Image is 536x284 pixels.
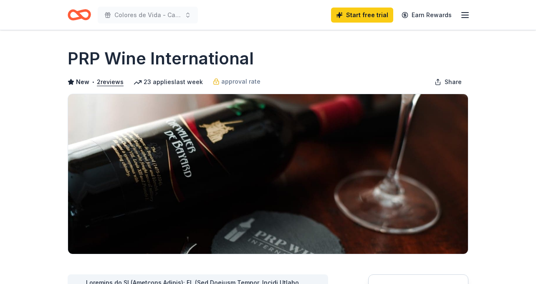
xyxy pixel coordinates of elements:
[445,77,462,87] span: Share
[76,77,89,87] span: New
[221,77,260,87] span: approval rate
[98,7,198,23] button: Colores de Vida - Casa de la Familia Gala
[97,77,124,87] button: 2reviews
[213,77,260,87] a: approval rate
[428,74,468,90] button: Share
[68,47,254,70] h1: PRP Wine International
[114,10,181,20] span: Colores de Vida - Casa de la Familia Gala
[68,5,91,25] a: Home
[397,8,457,23] a: Earn Rewards
[92,79,95,85] span: •
[68,94,468,254] img: Image for PRP Wine International
[134,77,203,87] div: 23 applies last week
[331,8,393,23] a: Start free trial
